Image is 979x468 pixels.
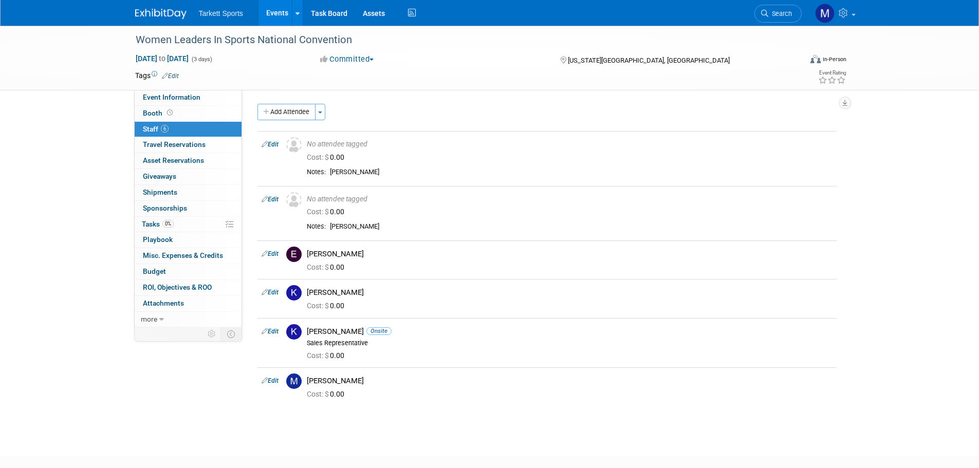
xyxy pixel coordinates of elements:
span: Booth not reserved yet [165,109,175,117]
a: Shipments [135,185,242,200]
img: ExhibitDay [135,9,187,19]
a: Asset Reservations [135,153,242,169]
a: Sponsorships [135,201,242,216]
span: 0.00 [307,390,348,398]
a: Search [754,5,802,23]
img: M.jpg [286,373,302,389]
img: Unassigned-User-Icon.png [286,192,302,208]
div: Notes: [307,222,326,231]
img: Mathieu Martel [815,4,835,23]
a: ROI, Objectives & ROO [135,280,242,295]
span: to [157,54,167,63]
span: 0.00 [307,351,348,360]
span: 0.00 [307,263,348,271]
td: Personalize Event Tab Strip [203,327,221,341]
span: Tarkett Sports [199,9,243,17]
a: Attachments [135,296,242,311]
div: Event Rating [818,70,846,76]
span: Tasks [142,220,174,228]
div: Notes: [307,168,326,176]
div: Sales Representative [307,339,833,347]
div: [PERSON_NAME] [307,376,833,386]
img: K.jpg [286,324,302,340]
span: Misc. Expenses & Credits [143,251,223,259]
a: Misc. Expenses & Credits [135,248,242,264]
span: more [141,315,157,323]
a: Travel Reservations [135,137,242,153]
a: Event Information [135,90,242,105]
span: Sponsorships [143,204,187,212]
span: Cost: $ [307,390,330,398]
a: Staff6 [135,122,242,137]
div: No attendee tagged [307,140,833,149]
span: [US_STATE][GEOGRAPHIC_DATA], [GEOGRAPHIC_DATA] [568,57,730,64]
span: Cost: $ [307,302,330,310]
span: Search [768,10,792,17]
td: Toggle Event Tabs [220,327,242,341]
td: Tags [135,70,179,81]
span: 0.00 [307,208,348,216]
div: No attendee tagged [307,195,833,204]
span: 0% [162,220,174,228]
span: Cost: $ [307,153,330,161]
span: Giveaways [143,172,176,180]
div: [PERSON_NAME] [307,288,833,297]
img: Unassigned-User-Icon.png [286,137,302,153]
span: Playbook [143,235,173,244]
span: Onsite [366,327,392,335]
a: Tasks0% [135,217,242,232]
div: Event Format [741,53,847,69]
span: Cost: $ [307,208,330,216]
img: K.jpg [286,285,302,301]
img: E.jpg [286,247,302,262]
span: Attachments [143,299,184,307]
div: In-Person [822,55,846,63]
span: Cost: $ [307,351,330,360]
div: [PERSON_NAME] [307,327,833,336]
span: Staff [143,125,169,133]
a: Edit [262,141,279,148]
span: (3 days) [191,56,212,63]
a: Edit [262,289,279,296]
a: Edit [262,250,279,257]
span: Budget [143,267,166,275]
div: Women Leaders In Sports National Convention [132,31,786,49]
a: Budget [135,264,242,279]
span: Shipments [143,188,177,196]
a: Booth [135,106,242,121]
span: Booth [143,109,175,117]
div: [PERSON_NAME] [330,222,833,231]
span: [DATE] [DATE] [135,54,189,63]
a: Playbook [135,232,242,248]
span: Travel Reservations [143,140,206,148]
a: Edit [262,328,279,335]
span: Asset Reservations [143,156,204,164]
span: 0.00 [307,302,348,310]
a: Edit [262,377,279,384]
span: 0.00 [307,153,348,161]
a: more [135,312,242,327]
span: 6 [161,125,169,133]
button: Committed [317,54,378,65]
a: Giveaways [135,169,242,184]
span: Event Information [143,93,200,101]
div: [PERSON_NAME] [330,168,833,177]
a: Edit [262,196,279,203]
div: [PERSON_NAME] [307,249,833,259]
img: Format-Inperson.png [810,55,821,63]
a: Edit [162,72,179,80]
span: Cost: $ [307,263,330,271]
button: Add Attendee [257,104,316,120]
span: ROI, Objectives & ROO [143,283,212,291]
